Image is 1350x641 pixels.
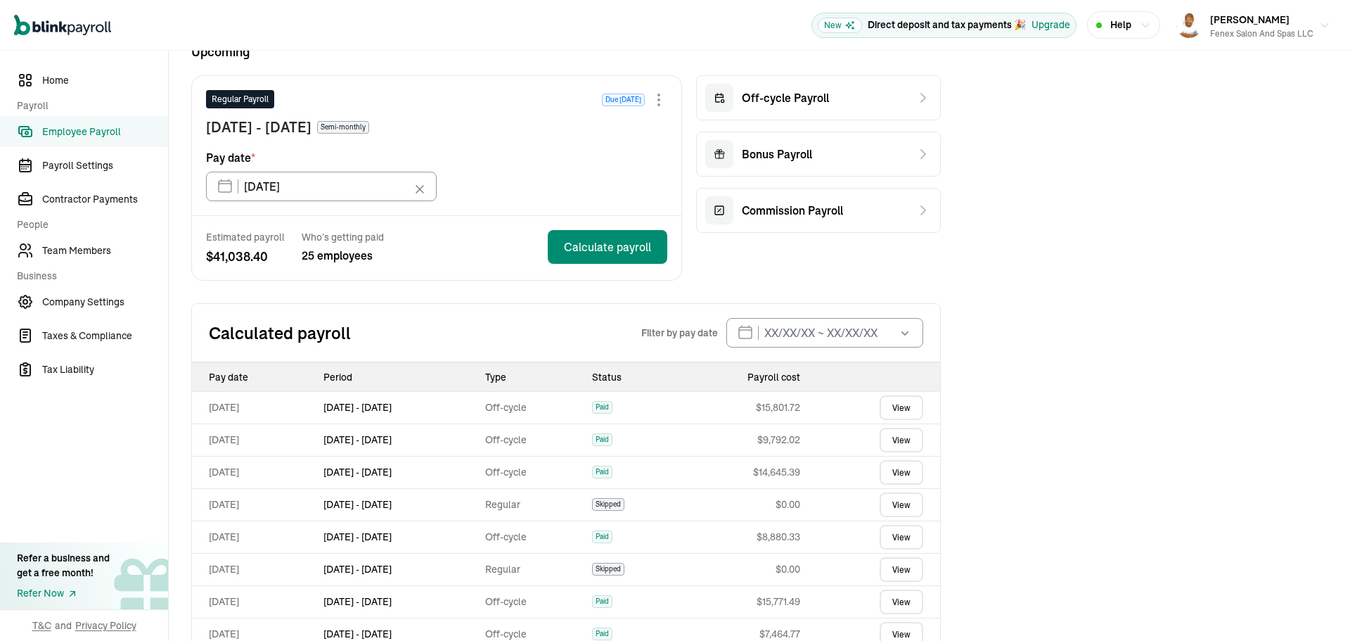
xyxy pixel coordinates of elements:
[480,585,587,618] td: Off-cycle
[17,551,110,580] div: Refer a business and get a free month!
[880,493,923,517] a: View
[318,488,480,521] td: [DATE] - [DATE]
[592,401,612,414] span: Paid
[206,247,285,266] span: $ 41,038.40
[42,243,168,258] span: Team Members
[302,247,384,264] span: 25 employees
[880,460,923,485] a: View
[42,73,168,88] span: Home
[880,557,923,582] a: View
[212,93,269,106] span: Regular Payroll
[42,362,168,377] span: Tax Liability
[818,18,862,33] span: New
[753,466,800,478] span: $ 14,645.39
[757,433,800,446] span: $ 9,792.02
[32,618,51,633] span: T&C
[192,424,318,456] td: [DATE]
[676,363,806,391] th: Payroll cost
[880,590,923,614] a: View
[75,618,136,633] span: Privacy Policy
[206,149,255,166] span: Pay date
[192,363,318,391] th: Pay date
[317,121,369,134] span: Semi-monthly
[318,456,480,488] td: [DATE] - [DATE]
[880,395,923,420] a: View
[592,433,612,446] span: Paid
[1210,13,1290,26] span: [PERSON_NAME]
[548,230,667,264] button: Calculate payroll
[726,318,923,348] input: XX/XX/XX ~ XX/XX/XX
[318,424,480,456] td: [DATE] - [DATE]
[17,99,160,113] span: Payroll
[17,217,160,232] span: People
[776,498,800,511] span: $ 0.00
[206,230,285,244] span: Estimated payroll
[206,172,437,201] input: XX/XX/XX
[192,553,318,585] td: [DATE]
[592,563,624,576] span: Skipped
[17,586,110,601] a: Refer Now
[592,531,612,543] span: Paid
[42,158,168,173] span: Payroll Settings
[602,94,645,106] span: Due [DATE]
[318,553,480,585] td: [DATE] - [DATE]
[592,498,624,511] span: Skipped
[480,488,587,521] td: Regular
[880,525,923,550] a: View
[42,295,168,310] span: Company Settings
[776,563,800,576] span: $ 0.00
[192,456,318,488] td: [DATE]
[592,595,612,608] span: Paid
[318,521,480,553] td: [DATE] - [DATE]
[209,322,641,344] h2: Calculated payroll
[742,202,843,219] span: Commission Payroll
[191,42,941,61] span: Upcoming
[641,326,718,340] span: Filter by pay date
[757,595,800,608] span: $ 15,771.49
[742,146,812,163] span: Bonus Payroll
[480,363,587,391] th: Type
[868,18,1026,32] p: Direct deposit and tax payments 🎉
[586,363,675,391] th: Status
[42,329,168,343] span: Taxes & Compliance
[318,363,480,391] th: Period
[17,269,160,284] span: Business
[318,391,480,424] td: [DATE] - [DATE]
[480,424,587,456] td: Off-cycle
[14,5,111,46] nav: Global
[42,125,168,139] span: Employee Payroll
[192,521,318,553] td: [DATE]
[480,521,587,553] td: Off-cycle
[1210,27,1313,40] div: Fenex Salon and Spas LLC
[1031,18,1070,32] button: Upgrade
[1087,11,1160,39] button: Help
[192,488,318,521] td: [DATE]
[756,401,800,414] span: $ 15,801.72
[206,117,311,138] span: [DATE] - [DATE]
[480,391,587,424] td: Off-cycle
[1171,8,1336,43] button: [PERSON_NAME]Fenex Salon and Spas LLC
[192,391,318,424] td: [DATE]
[757,531,800,543] span: $ 8,880.33
[1280,573,1350,641] iframe: Chat Widget
[592,628,612,640] span: Paid
[42,192,168,207] span: Contractor Payments
[302,230,384,244] span: Who’s getting paid
[1110,18,1131,32] span: Help
[480,456,587,488] td: Off-cycle
[192,585,318,618] td: [DATE]
[318,585,480,618] td: [DATE] - [DATE]
[759,628,800,640] span: $ 7,464.77
[480,553,587,585] td: Regular
[592,466,612,478] span: Paid
[880,428,923,452] a: View
[742,89,829,106] span: Off-cycle Payroll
